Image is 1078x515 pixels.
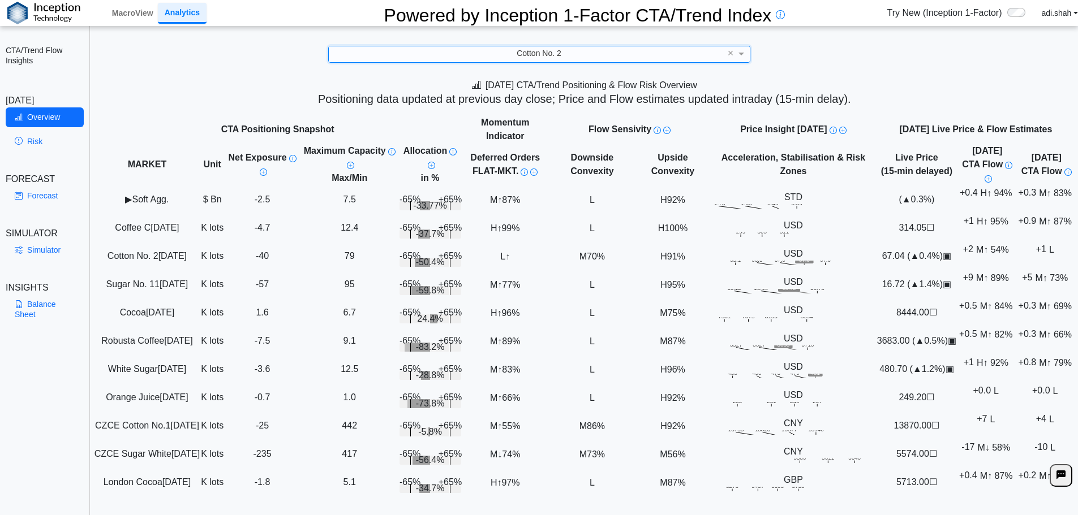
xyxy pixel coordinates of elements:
div: Cotton No. 2 [95,249,200,263]
span: 55% [502,421,520,430]
span: +1 [1036,244,1057,254]
span: -59.8% [416,284,445,297]
span: L [991,386,1002,396]
div: Coffee C [95,221,200,235]
span: 99% [501,223,519,232]
span: ↑ 89% [983,272,1008,282]
div: SIMULATOR [6,227,84,240]
span: USD [784,362,803,371]
text: 13823 [755,427,771,433]
span: 91% [667,251,685,261]
text: 3527 [730,342,742,348]
span: ↑ 69% [1046,301,1071,310]
th: Momentum Indicator [462,115,549,144]
td: -57 [224,270,300,298]
td: ( 0.3%) [877,185,957,214]
span: ↑ 73% [1043,272,1068,282]
span: L [587,308,598,318]
span: NO FEED: Live data feed not provided for this market. [931,421,939,430]
span: in % [421,173,440,183]
text: 67.6 [820,257,831,263]
td: 9.1 [300,327,399,355]
span: M [977,329,1016,339]
td: -2.5 [224,185,300,214]
a: Simulator [6,240,84,259]
div: -65% [400,334,420,348]
div: -65% [400,193,420,206]
text: 0.09 [791,201,802,207]
div: Net Exposure [225,151,300,178]
td: 8444.00 [877,298,957,327]
td: 1.6 [224,298,300,327]
span: M [487,392,523,403]
span: USD [784,220,803,230]
img: Info [449,148,457,155]
div: -65% [400,278,420,291]
td: $ Bn [200,185,224,214]
text: 7875 [742,314,755,320]
span: × [728,48,734,58]
span: NO FEED: Live data feed not provided for this market. [926,223,934,232]
span: ↑ 84% [987,301,1012,310]
td: K lots [200,298,224,327]
span: L [1050,386,1061,396]
span: 92% [667,421,685,430]
div: CZCE Cotton No.1 [95,419,200,432]
td: K lots [200,327,224,355]
td: K lots [200,440,224,468]
text: 8156 [765,314,778,320]
img: Read More [530,168,538,176]
span: +0.0 [1032,386,1061,396]
span: M [577,251,608,261]
text: 13877 [781,427,797,433]
span: +7 [977,414,998,424]
div: Maximum Capacity [301,144,398,171]
td: 12.4 [300,214,399,242]
td: 13870.00 [877,412,957,440]
text: -0.49 [766,201,779,207]
span: 92% [667,392,685,402]
span: 96% [501,308,519,317]
span: OPEN: Market session is currently open. [943,279,951,289]
span: L [587,392,598,403]
span: M [1036,357,1075,367]
td: -7.5 [224,327,300,355]
span: L [587,194,598,205]
a: MacroView [108,3,158,23]
span: OPEN: Market session is currently open. [946,364,954,374]
div: Robusta Coffee [95,334,200,348]
text: 66.3 [751,257,763,263]
span: 100% [664,223,688,232]
img: Info [289,155,297,162]
span: M [487,194,523,205]
img: Read More [839,127,847,134]
span: ▲ [902,194,911,204]
span: ↑ 66% [1046,329,1071,339]
a: Balance Sheet [6,295,84,324]
span: M [577,421,608,431]
span: CNY [784,418,803,428]
span: NO FEED: Live data feed not provided for this market. [926,392,934,402]
span: H [488,308,523,318]
td: 480.70 ( 1.2%) [877,355,957,383]
img: Info [830,127,837,134]
span: USD [784,390,803,400]
text: 3683 [777,342,789,348]
span: ↑ 92% [983,357,1008,367]
span: H [658,194,688,205]
span: +2 [963,244,1012,254]
text: 3627 [753,342,765,348]
text: 473 [771,370,781,376]
div: -65% [400,362,420,376]
span: ↑ [497,364,502,374]
td: 442 [300,412,399,440]
div: [DATE] CTA Flow [1019,151,1075,178]
div: -65% [400,306,420,319]
span: [DATE] [164,336,192,345]
td: -25 [224,412,300,440]
td: K lots [200,412,224,440]
td: K lots [200,242,224,270]
span: ▲ [915,336,924,345]
td: -40 [224,242,300,270]
div: [DATE] CTA Flow [957,144,1017,185]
